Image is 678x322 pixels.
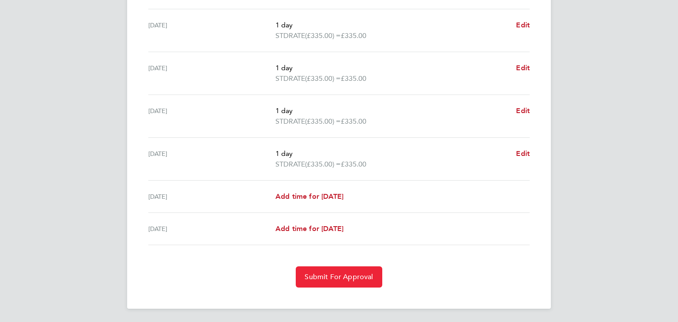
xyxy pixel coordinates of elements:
[148,106,275,127] div: [DATE]
[275,192,343,201] span: Add time for [DATE]
[148,191,275,202] div: [DATE]
[516,148,530,159] a: Edit
[305,273,373,281] span: Submit For Approval
[275,106,509,116] p: 1 day
[305,74,341,83] span: (£335.00) =
[516,106,530,115] span: Edit
[148,148,275,170] div: [DATE]
[341,117,366,125] span: £335.00
[341,74,366,83] span: £335.00
[516,21,530,29] span: Edit
[341,31,366,40] span: £335.00
[516,106,530,116] a: Edit
[305,117,341,125] span: (£335.00) =
[275,224,343,233] span: Add time for [DATE]
[341,160,366,168] span: £335.00
[275,191,343,202] a: Add time for [DATE]
[305,31,341,40] span: (£335.00) =
[275,224,343,234] a: Add time for [DATE]
[516,63,530,73] a: Edit
[305,160,341,168] span: (£335.00) =
[275,30,305,41] span: STDRATE
[148,20,275,41] div: [DATE]
[148,224,275,234] div: [DATE]
[275,73,305,84] span: STDRATE
[275,20,509,30] p: 1 day
[275,116,305,127] span: STDRATE
[148,63,275,84] div: [DATE]
[275,63,509,73] p: 1 day
[296,266,382,288] button: Submit For Approval
[275,148,509,159] p: 1 day
[516,64,530,72] span: Edit
[516,20,530,30] a: Edit
[275,159,305,170] span: STDRATE
[516,149,530,158] span: Edit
